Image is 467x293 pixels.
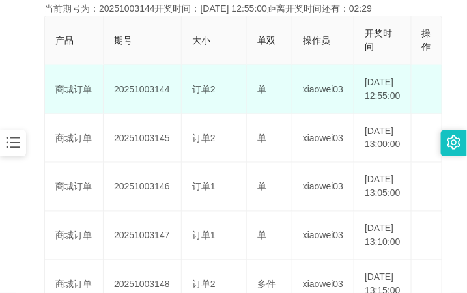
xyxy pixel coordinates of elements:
[114,35,132,46] span: 期号
[365,28,392,52] span: 开奖时间
[5,134,21,151] i: 图标: bars
[45,65,104,114] td: 商城订单
[292,114,354,163] td: xiaowei03
[192,35,210,46] span: 大小
[45,212,104,260] td: 商城订单
[292,65,354,114] td: xiaowei03
[104,65,182,114] td: 20251003144
[192,84,216,94] span: 订单2
[257,182,266,192] span: 单
[192,182,216,192] span: 订单1
[303,35,330,46] span: 操作员
[354,65,412,114] td: [DATE] 12:55:00
[192,133,216,143] span: 订单2
[104,114,182,163] td: 20251003145
[192,279,216,290] span: 订单2
[354,212,412,260] td: [DATE] 13:10:00
[447,135,461,150] i: 图标: setting
[422,28,431,52] span: 操作
[257,35,276,46] span: 单双
[257,84,266,94] span: 单
[45,114,104,163] td: 商城订单
[257,279,276,290] span: 多件
[104,163,182,212] td: 20251003146
[354,114,412,163] td: [DATE] 13:00:00
[257,133,266,143] span: 单
[292,163,354,212] td: xiaowei03
[257,230,266,241] span: 单
[292,212,354,260] td: xiaowei03
[192,230,216,241] span: 订单1
[104,212,182,260] td: 20251003147
[55,35,74,46] span: 产品
[44,2,423,16] div: 当前期号为：20251003144开奖时间：[DATE] 12:55:00距离开奖时间还有：02:29
[45,163,104,212] td: 商城订单
[354,163,412,212] td: [DATE] 13:05:00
